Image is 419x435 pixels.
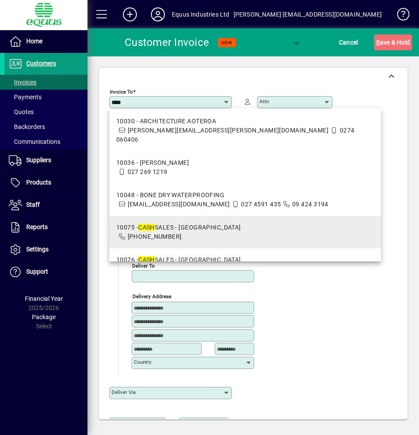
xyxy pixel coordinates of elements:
[234,7,382,21] div: [PERSON_NAME] [EMAIL_ADDRESS][DOMAIN_NAME]
[109,216,381,248] mat-option: 10075 - CASH SALES - AUCKLAND
[32,313,56,320] span: Package
[26,268,48,275] span: Support
[4,150,87,171] a: Suppliers
[26,38,42,45] span: Home
[109,248,381,281] mat-option: 10076 - CASH SALES - BLENHEIM
[376,35,410,49] span: ave & Hold
[339,35,358,49] span: Cancel
[109,110,381,151] mat-option: 10030 - ARCHITECTURE AOTEROA
[116,7,144,22] button: Add
[138,224,155,231] em: CASH
[4,90,87,104] a: Payments
[4,119,87,134] a: Backorders
[9,94,42,101] span: Payments
[138,256,155,263] em: CASH
[9,138,60,145] span: Communications
[128,127,329,134] span: [PERSON_NAME][EMAIL_ADDRESS][PERSON_NAME][DOMAIN_NAME]
[112,389,136,395] mat-label: Deliver via
[4,239,87,261] a: Settings
[4,134,87,149] a: Communications
[259,98,269,104] mat-label: Attn
[134,359,151,365] mat-label: Country
[374,35,412,50] button: Save & Hold
[4,75,87,90] a: Invoices
[4,172,87,194] a: Products
[337,35,360,50] button: Cancel
[9,108,34,115] span: Quotes
[4,216,87,238] a: Reports
[391,2,408,30] a: Knowledge Base
[128,201,230,208] span: [EMAIL_ADDRESS][DOMAIN_NAME]
[9,123,45,130] span: Backorders
[110,89,133,95] mat-label: Invoice To
[172,7,230,21] div: Equus Industries Ltd
[4,194,87,216] a: Staff
[26,157,51,164] span: Suppliers
[26,201,40,208] span: Staff
[26,223,48,230] span: Reports
[4,104,87,119] a: Quotes
[109,151,381,184] mat-option: 10036 - CHARLES KENT ATKINSON
[125,35,209,49] div: Customer Invoice
[221,40,232,45] span: NEW
[4,261,87,283] a: Support
[26,246,49,253] span: Settings
[25,295,63,302] span: Financial Year
[116,158,189,167] div: 10036 - [PERSON_NAME]
[128,168,168,175] span: 027 269 1219
[292,201,328,208] span: 09 424 3194
[109,184,381,216] mat-option: 10048 - BONE DRY WATERPROOFING
[4,31,87,52] a: Home
[241,201,281,208] span: 027 4591 435
[376,39,380,46] span: S
[116,117,374,126] div: 10030 - ARCHITECTURE AOTEROA
[132,262,155,268] mat-label: Deliver To
[9,79,36,86] span: Invoices
[26,60,56,67] span: Customers
[128,233,182,240] span: [PHONE_NUMBER]
[26,179,51,186] span: Products
[116,223,241,232] div: 10075 - SALES - [GEOGRAPHIC_DATA]
[116,191,328,200] div: 10048 - BONE DRY WATERPROOFING
[144,7,172,22] button: Profile
[116,255,241,264] div: 10076 - SALES - [GEOGRAPHIC_DATA]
